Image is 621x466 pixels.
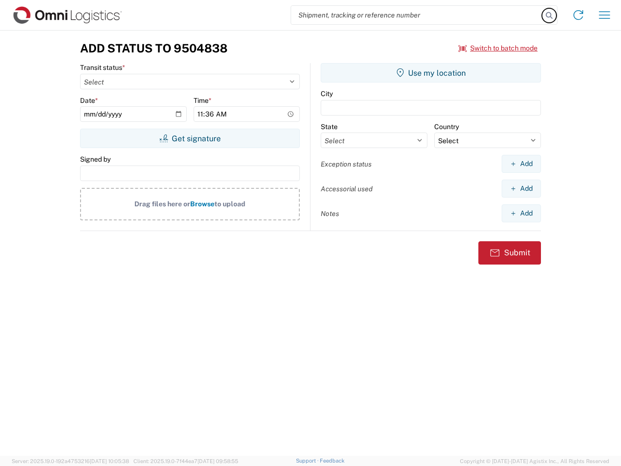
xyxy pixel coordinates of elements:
[502,155,541,173] button: Add
[478,241,541,265] button: Submit
[190,200,214,208] span: Browse
[133,458,238,464] span: Client: 2025.19.0-7f44ea7
[197,458,238,464] span: [DATE] 09:58:55
[134,200,190,208] span: Drag files here or
[458,40,538,56] button: Switch to batch mode
[434,122,459,131] label: Country
[321,89,333,98] label: City
[80,41,228,55] h3: Add Status to 9504838
[291,6,542,24] input: Shipment, tracking or reference number
[90,458,129,464] span: [DATE] 10:05:38
[194,96,212,105] label: Time
[321,209,339,218] label: Notes
[80,155,111,164] label: Signed by
[80,63,125,72] label: Transit status
[321,63,541,83] button: Use my location
[214,200,245,208] span: to upload
[502,204,541,222] button: Add
[80,96,98,105] label: Date
[321,184,373,193] label: Accessorial used
[502,180,541,198] button: Add
[80,129,300,148] button: Get signature
[320,458,344,464] a: Feedback
[460,457,609,466] span: Copyright © [DATE]-[DATE] Agistix Inc., All Rights Reserved
[321,122,338,131] label: State
[12,458,129,464] span: Server: 2025.19.0-192a4753216
[296,458,320,464] a: Support
[321,160,372,168] label: Exception status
